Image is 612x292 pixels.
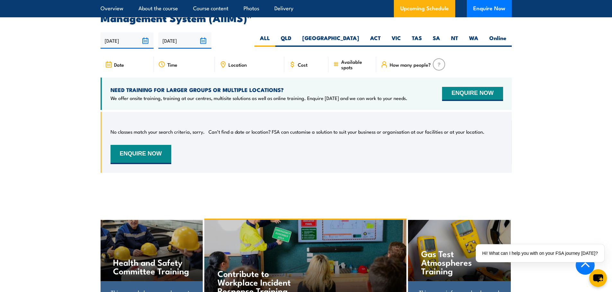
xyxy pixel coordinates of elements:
[589,269,607,287] button: chat-button
[228,62,247,67] span: Location
[464,34,484,47] label: WA
[421,249,497,275] h4: Gas Test Atmospheres Training
[365,34,386,47] label: ACT
[297,34,365,47] label: [GEOGRAPHIC_DATA]
[113,258,189,275] h4: Health and Safety Committee Training
[341,59,372,70] span: Available spots
[114,62,124,67] span: Date
[167,62,177,67] span: Time
[111,129,205,135] p: No classes match your search criteria, sorry.
[275,34,297,47] label: QLD
[298,62,307,67] span: Cost
[446,34,464,47] label: NT
[111,86,407,93] h4: NEED TRAINING FOR LARGER GROUPS OR MULTIPLE LOCATIONS?
[484,34,512,47] label: Online
[427,34,446,47] label: SA
[158,32,211,49] input: To date
[111,145,171,164] button: ENQUIRE NOW
[476,244,604,262] div: Hi! What can I help you with on your FSA journey [DATE]?
[111,95,407,101] p: We offer onsite training, training at our centres, multisite solutions as well as online training...
[390,62,431,67] span: How many people?
[101,32,154,49] input: From date
[254,34,275,47] label: ALL
[101,4,512,22] h2: UPCOMING SCHEDULE FOR - "Course in the Australasian Inter-service Incident Management System (AII...
[208,129,484,135] p: Can’t find a date or location? FSA can customise a solution to suit your business or organisation...
[442,87,503,101] button: ENQUIRE NOW
[406,34,427,47] label: TAS
[386,34,406,47] label: VIC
